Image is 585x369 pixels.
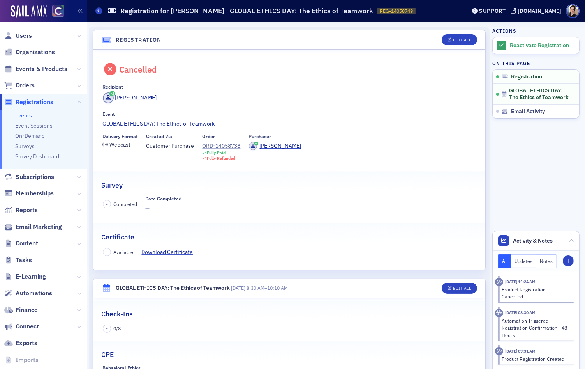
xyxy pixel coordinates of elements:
span: Memberships [16,189,54,198]
span: Exports [16,339,37,348]
div: Support [479,7,506,14]
div: [DOMAIN_NAME] [518,7,561,14]
a: Email Marketing [4,223,62,231]
span: Orders [16,81,35,90]
span: Tasks [16,256,32,264]
div: Fully Paid [207,150,226,155]
a: Organizations [4,48,55,57]
span: GLOBAL ETHICS DAY: The Ethics of Teamwork [509,87,569,101]
h2: Survey [101,180,123,190]
a: Orders [4,81,35,90]
button: Edit All [442,283,477,294]
div: Recipient [103,84,123,90]
button: Updates [511,254,537,268]
div: Edit All [453,286,471,291]
div: [PERSON_NAME] [115,94,157,102]
h4: Actions [492,27,516,34]
div: Reactivate Registration [510,42,575,49]
div: Activity [495,309,503,317]
a: Download Certificate [142,248,199,256]
a: Events & Products [4,65,67,73]
h4: Registration [116,36,162,44]
a: Surveys [15,143,35,150]
a: Finance [4,306,38,314]
div: Product Registration Created [502,355,569,362]
span: Finance [16,306,38,314]
a: Memberships [4,189,54,198]
a: Event Sessions [15,122,53,129]
span: Content [16,239,38,248]
h2: Check-Ins [101,309,133,319]
span: – [231,285,288,291]
span: Events & Products [16,65,67,73]
span: E-Learning [16,272,46,281]
a: Registrations [4,98,53,106]
span: – [106,249,108,255]
h2: Certificate [101,232,134,242]
div: Activity [495,347,503,355]
img: SailAMX [11,5,47,18]
div: [PERSON_NAME] [260,142,301,150]
div: Created Via [146,133,173,139]
a: GLOBAL ETHICS DAY: The Ethics of Teamwork [103,120,476,128]
span: 0 / 8 [114,325,121,332]
span: Connect [16,322,39,331]
span: Registrations [16,98,53,106]
a: [PERSON_NAME] [249,142,301,150]
a: Automations [4,289,52,298]
a: Reports [4,206,38,215]
a: On-Demand [15,132,45,139]
div: Cancelled [119,64,157,75]
a: Tasks [4,256,32,264]
span: Subscriptions [16,173,54,181]
button: Notes [536,254,557,268]
span: Completed [114,200,137,208]
a: ORD-14058738 [203,142,241,150]
time: 10/14/2025 11:24 AM [505,279,536,284]
time: 8:30 AM [247,285,264,291]
div: Fully Refunded [207,156,235,161]
div: Automation Triggered - Registration Confirmation - 48 Hours [502,317,569,339]
a: Users [4,32,32,40]
span: Imports [16,356,39,364]
a: Events [15,112,32,119]
div: Event [103,111,115,117]
button: All [498,254,511,268]
a: [PERSON_NAME] [103,92,157,103]
span: Profile [566,4,580,18]
span: – [106,202,108,207]
div: Webcast [109,143,130,147]
div: Edit All [453,38,471,42]
button: Edit All [442,34,477,45]
span: – [106,326,108,331]
a: Exports [4,339,37,348]
span: [DATE] [231,285,245,291]
span: — [146,204,182,213]
a: Survey Dashboard [15,153,59,160]
img: SailAMX [52,5,64,17]
span: REG-14058749 [380,8,413,14]
div: Date Completed [146,196,182,202]
time: 10/13/2025 08:30 AM [505,310,536,315]
div: Delivery Format [103,133,138,139]
span: Reports [16,206,38,215]
span: Email Activity [511,108,545,115]
a: View Homepage [47,5,64,18]
a: Content [4,239,38,248]
button: [DOMAIN_NAME] [511,8,564,14]
time: 9/29/2025 09:31 AM [505,348,536,354]
a: Subscriptions [4,173,54,181]
span: Activity & Notes [513,237,553,245]
div: Product Registration Cancelled [502,286,569,300]
a: Imports [4,356,39,364]
span: Organizations [16,48,55,57]
span: Automations [16,289,52,298]
span: Customer Purchase [146,142,194,150]
span: Email Marketing [16,223,62,231]
a: E-Learning [4,272,46,281]
h1: Registration for [PERSON_NAME] | GLOBAL ETHICS DAY: The Ethics of Teamwork [120,6,373,16]
div: Activity [495,278,503,286]
a: Connect [4,322,39,331]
